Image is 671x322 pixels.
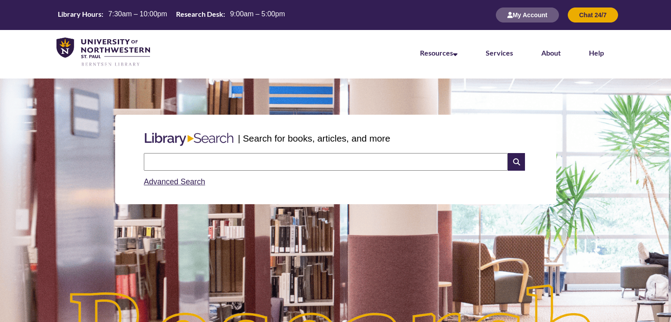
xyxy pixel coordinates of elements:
a: Chat 24/7 [568,11,618,19]
a: About [541,49,561,57]
img: UNWSP Library Logo [56,37,150,67]
table: Hours Today [54,9,289,20]
a: Resources [420,49,457,57]
a: Hours Today [54,9,289,21]
a: Advanced Search [144,177,205,186]
button: Chat 24/7 [568,7,618,22]
th: Research Desk: [172,9,226,19]
span: 7:30am – 10:00pm [108,10,167,18]
p: | Search for books, articles, and more [238,131,390,145]
button: My Account [496,7,559,22]
span: 9:00am – 5:00pm [230,10,285,18]
i: Search [508,153,525,171]
th: Library Hours: [54,9,105,19]
img: Libary Search [140,129,238,150]
a: My Account [496,11,559,19]
a: Help [589,49,604,57]
a: Services [486,49,513,57]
